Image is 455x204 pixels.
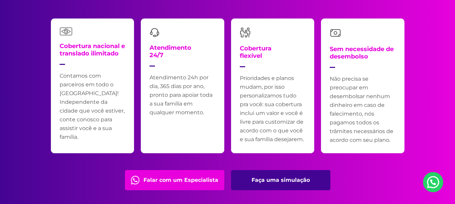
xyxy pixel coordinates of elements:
[240,45,271,67] h4: Cobertura flexível
[131,176,139,185] img: fale com consultor
[150,73,216,117] p: Atendimento 24h por dia, 365 dias por ano, pronto para apoiar toda a sua família em qualquer mome...
[231,170,330,190] a: Faça uma simulação
[60,27,72,36] img: flag
[60,42,126,65] h4: Cobertura nacional e translado ilimitado
[330,45,396,68] h4: Sem necessidade de desembolso
[150,44,191,67] h4: Atendimento 24/7
[330,75,396,145] p: Não precisa se preocupar em desembolsar nenhum dinheiro em caso de falecimento, nós pagamos todos...
[240,74,306,144] p: Prioridades e planos mudam, por isso personalizamos tudo pra você: sua cobertura inclui um valor ...
[330,27,341,39] img: money
[60,72,126,141] p: Contamos com parceiros em todo o [GEOGRAPHIC_DATA]! Independente da cidade que você estiver, cont...
[240,27,251,38] img: family
[150,27,160,37] img: headset
[125,170,224,190] a: Falar com um Especialista
[423,172,443,192] a: Nosso Whatsapp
